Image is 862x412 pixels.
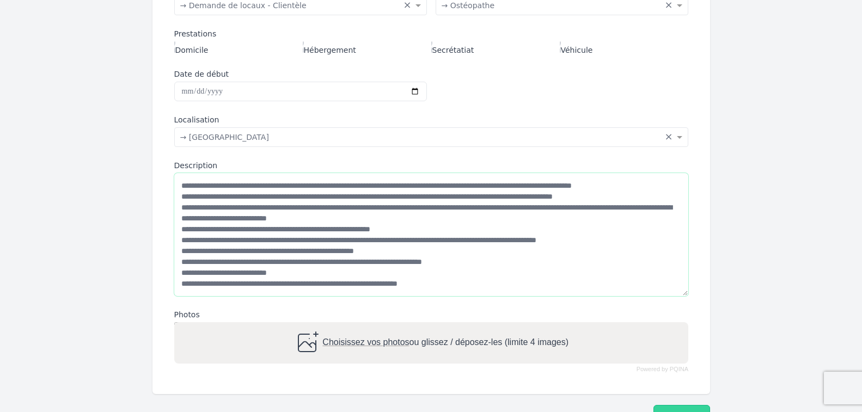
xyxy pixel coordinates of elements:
input: Secrétatiat [431,41,432,53]
input: Hébergement [303,41,304,53]
label: Hébergement [303,41,356,56]
a: Powered by PQINA [636,367,688,372]
label: Véhicule [560,41,593,56]
label: Date de début [174,69,427,79]
label: Localisation [174,114,688,125]
div: ou glissez / déposez-les (limite 4 images) [294,330,568,356]
span: Choisissez vos photos [322,338,409,347]
label: Domicile [174,41,209,56]
label: Description [174,160,688,171]
label: Secrétatiat [431,41,474,56]
span: Clear all [665,132,674,143]
label: Photos [174,309,688,320]
div: Prestations [174,28,688,39]
input: Domicile [174,41,175,53]
input: Véhicule [560,41,561,53]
